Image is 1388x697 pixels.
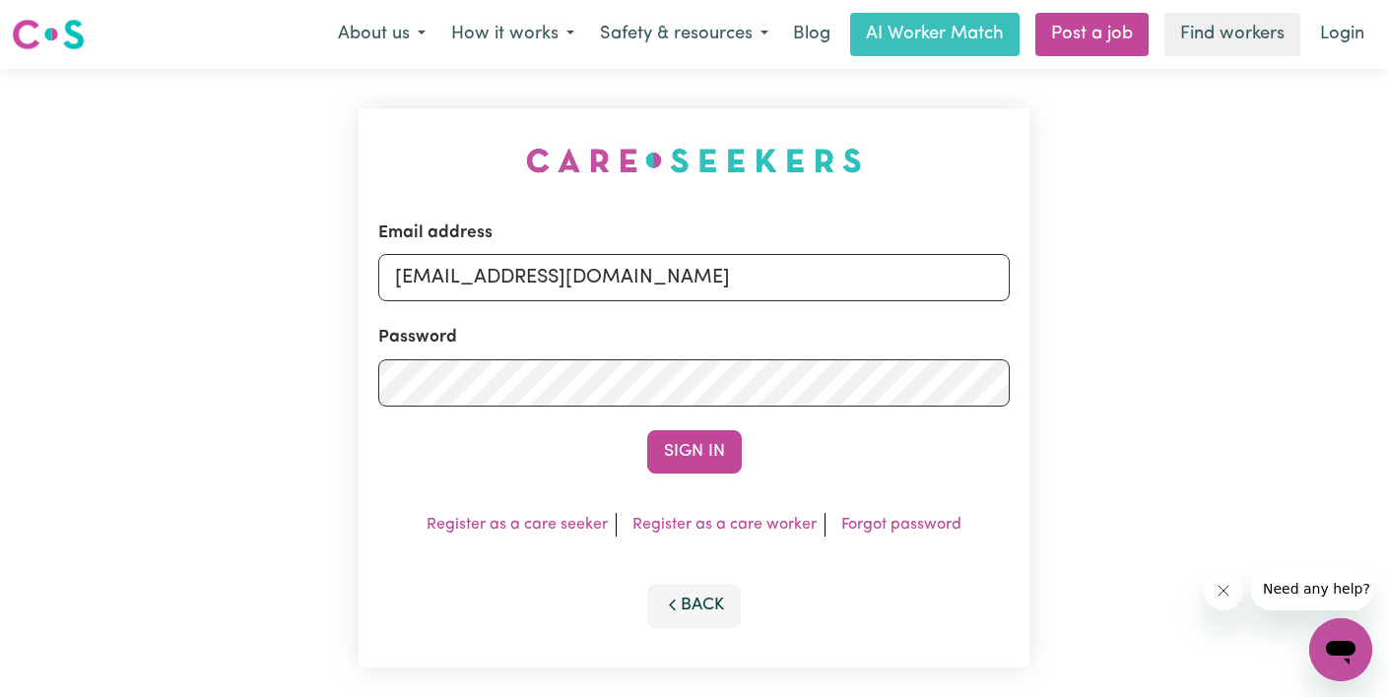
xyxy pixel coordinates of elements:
[378,325,457,350] label: Password
[427,517,608,533] a: Register as a care seeker
[647,584,742,627] button: Back
[378,221,493,246] label: Email address
[647,430,742,474] button: Sign In
[378,254,1010,301] input: Email address
[587,14,781,55] button: Safety & resources
[1308,13,1376,56] a: Login
[438,14,587,55] button: How it works
[781,13,842,56] a: Blog
[12,17,85,52] img: Careseekers logo
[850,13,1020,56] a: AI Worker Match
[841,517,961,533] a: Forgot password
[1309,618,1372,681] iframe: Button to launch messaging window
[1035,13,1149,56] a: Post a job
[325,14,438,55] button: About us
[12,12,85,57] a: Careseekers logo
[1164,13,1300,56] a: Find workers
[1204,571,1243,610] iframe: Close message
[632,517,817,533] a: Register as a care worker
[1251,567,1372,610] iframe: Message from company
